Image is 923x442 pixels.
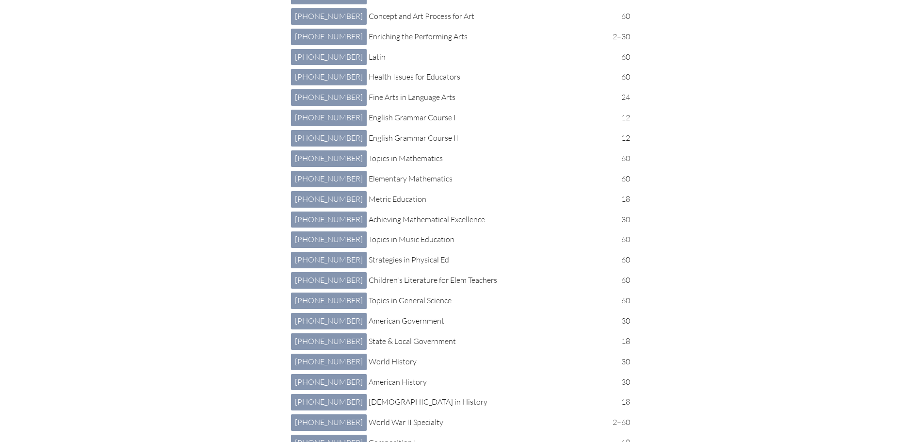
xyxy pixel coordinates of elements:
a: [PHONE_NUMBER] [291,374,367,391]
p: English Grammar Course II [369,132,602,145]
p: 60 [610,51,630,64]
p: 60 [610,254,630,266]
a: [PHONE_NUMBER] [291,293,367,309]
p: Enriching the Performing Arts [369,31,602,43]
a: [PHONE_NUMBER] [291,150,367,167]
p: 30 [610,356,630,368]
p: 18 [610,396,630,409]
p: 18 [610,193,630,206]
p: 60 [610,10,630,23]
p: World History [369,356,602,368]
p: 60 [610,233,630,246]
p: 24 [610,91,630,104]
p: 60 [610,71,630,83]
p: [DEMOGRAPHIC_DATA] in History [369,396,602,409]
p: 60 [610,295,630,307]
a: [PHONE_NUMBER] [291,110,367,126]
p: Strategies in Physical Ed [369,254,602,266]
a: [PHONE_NUMBER] [291,171,367,187]
p: Children's Literature for Elem Teachers [369,274,602,287]
p: 30 [610,315,630,327]
a: [PHONE_NUMBER] [291,29,367,45]
p: Topics in Mathematics [369,152,602,165]
p: Metric Education [369,193,602,206]
p: World War II Specialty [369,416,602,429]
p: Concept and Art Process for Art [369,10,602,23]
p: 30 [610,213,630,226]
a: [PHONE_NUMBER] [291,414,367,431]
a: [PHONE_NUMBER] [291,313,367,329]
a: [PHONE_NUMBER] [291,252,367,268]
p: American History [369,376,602,389]
p: Health Issues for Educators [369,71,602,83]
p: 60 [610,173,630,185]
p: 2–60 [610,416,630,429]
p: Achieving Mathematical Excellence [369,213,602,226]
p: Topics in General Science [369,295,602,307]
a: [PHONE_NUMBER] [291,191,367,208]
a: [PHONE_NUMBER] [291,272,367,289]
a: [PHONE_NUMBER] [291,231,367,248]
p: Topics in Music Education [369,233,602,246]
p: English Grammar Course I [369,112,602,124]
a: [PHONE_NUMBER] [291,354,367,370]
a: [PHONE_NUMBER] [291,69,367,85]
a: [PHONE_NUMBER] [291,89,367,106]
p: Latin [369,51,602,64]
a: [PHONE_NUMBER] [291,8,367,25]
p: Elementary Mathematics [369,173,602,185]
a: [PHONE_NUMBER] [291,212,367,228]
a: [PHONE_NUMBER] [291,49,367,65]
p: 60 [610,152,630,165]
p: American Government [369,315,602,327]
a: [PHONE_NUMBER] [291,130,367,147]
a: [PHONE_NUMBER] [291,394,367,410]
p: 2–30 [610,31,630,43]
p: 12 [610,112,630,124]
a: [PHONE_NUMBER] [291,333,367,350]
p: 30 [610,376,630,389]
p: 12 [610,132,630,145]
p: 18 [610,335,630,348]
p: Fine Arts in Language Arts [369,91,602,104]
p: State & Local Government [369,335,602,348]
p: 60 [610,274,630,287]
